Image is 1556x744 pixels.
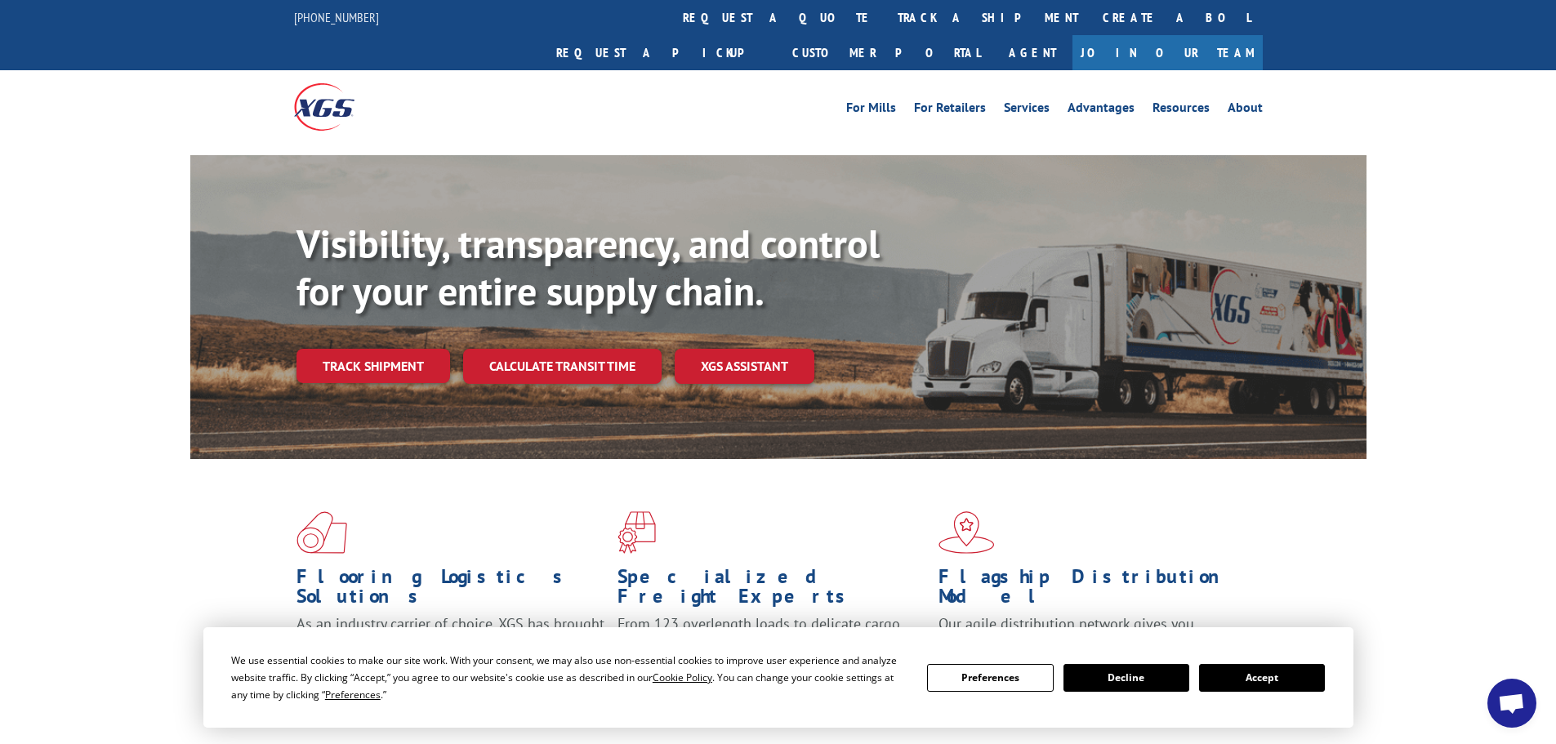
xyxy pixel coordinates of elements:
[296,349,450,383] a: Track shipment
[296,218,880,316] b: Visibility, transparency, and control for your entire supply chain.
[1153,101,1210,119] a: Resources
[231,652,907,703] div: We use essential cookies to make our site work. With your consent, we may also use non-essential ...
[1004,101,1050,119] a: Services
[1199,664,1325,692] button: Accept
[1228,101,1263,119] a: About
[780,35,992,70] a: Customer Portal
[939,567,1247,614] h1: Flagship Distribution Model
[939,511,995,554] img: xgs-icon-flagship-distribution-model-red
[939,614,1239,653] span: Our agile distribution network gives you nationwide inventory management on demand.
[675,349,814,384] a: XGS ASSISTANT
[653,670,712,684] span: Cookie Policy
[296,567,605,614] h1: Flooring Logistics Solutions
[463,349,662,384] a: Calculate transit time
[325,688,381,702] span: Preferences
[992,35,1072,70] a: Agent
[914,101,986,119] a: For Retailers
[617,511,656,554] img: xgs-icon-focused-on-flooring-red
[617,614,926,687] p: From 123 overlength loads to delicate cargo, our experienced staff knows the best way to move you...
[203,627,1353,728] div: Cookie Consent Prompt
[544,35,780,70] a: Request a pickup
[617,567,926,614] h1: Specialized Freight Experts
[1487,679,1536,728] div: Open chat
[1063,664,1189,692] button: Decline
[1068,101,1135,119] a: Advantages
[1072,35,1263,70] a: Join Our Team
[846,101,896,119] a: For Mills
[296,511,347,554] img: xgs-icon-total-supply-chain-intelligence-red
[927,664,1053,692] button: Preferences
[294,9,379,25] a: [PHONE_NUMBER]
[296,614,604,672] span: As an industry carrier of choice, XGS has brought innovation and dedication to flooring logistics...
